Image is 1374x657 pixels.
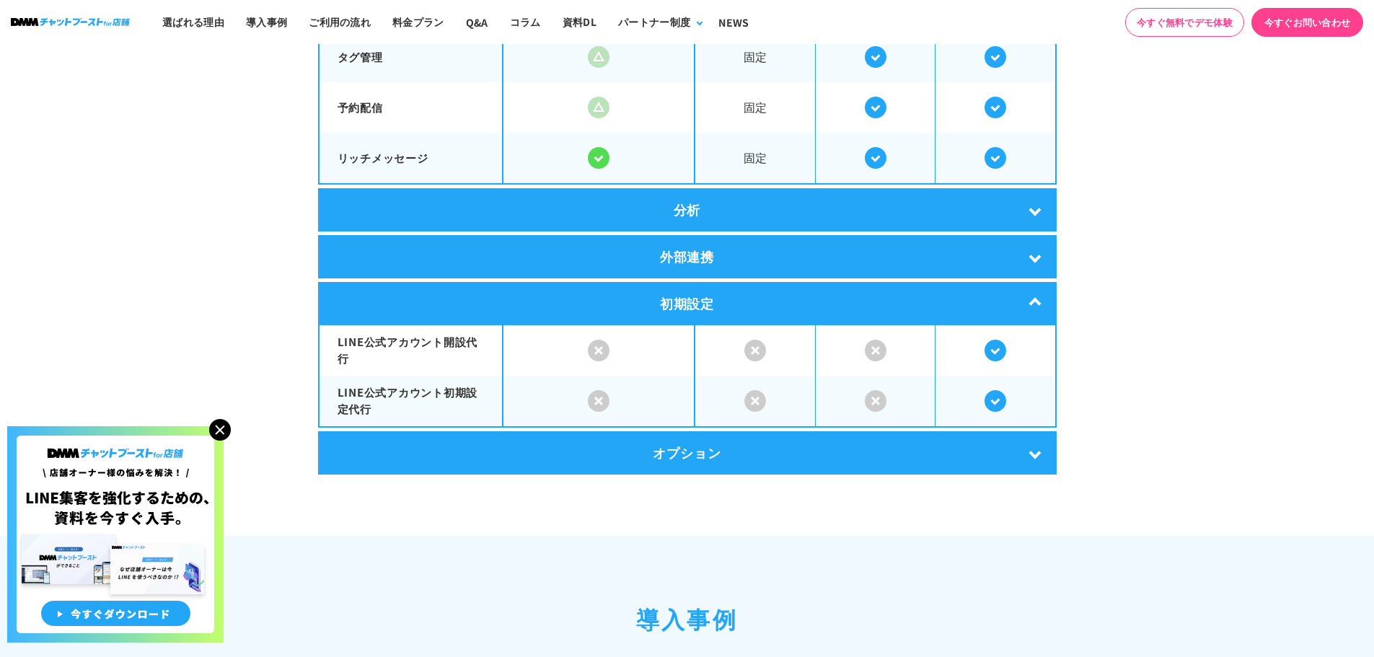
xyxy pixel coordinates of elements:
a: 店舗オーナー様の悩みを解決!LINE集客を狂化するための資料を今すぐ入手! [7,426,224,444]
div: 分析 [318,188,1057,232]
a: 今すぐ無料でデモ体験 [1125,8,1244,37]
p: LINE公式アカウント初期設定代行 [338,384,485,417]
img: ロゴ [11,18,130,26]
p: 予約配信 [338,100,485,116]
p: リッチメッセージ [338,150,485,167]
div: 初期設定 [318,282,1057,325]
h2: 導入事例 [255,601,1120,635]
span: 固定 [695,84,815,131]
p: タグ管理 [338,49,485,66]
p: LINE公式アカウント開設代行 [338,334,485,366]
a: 今すぐお問い合わせ [1251,8,1363,37]
span: 固定 [695,134,815,181]
div: オプション [318,431,1057,475]
img: 店舗オーナー様の悩みを解決!LINE集客を狂化するための資料を今すぐ入手! [7,426,224,643]
div: パートナー制度 [618,14,690,30]
div: 外部連携 [318,235,1057,278]
span: 固定 [695,33,815,80]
